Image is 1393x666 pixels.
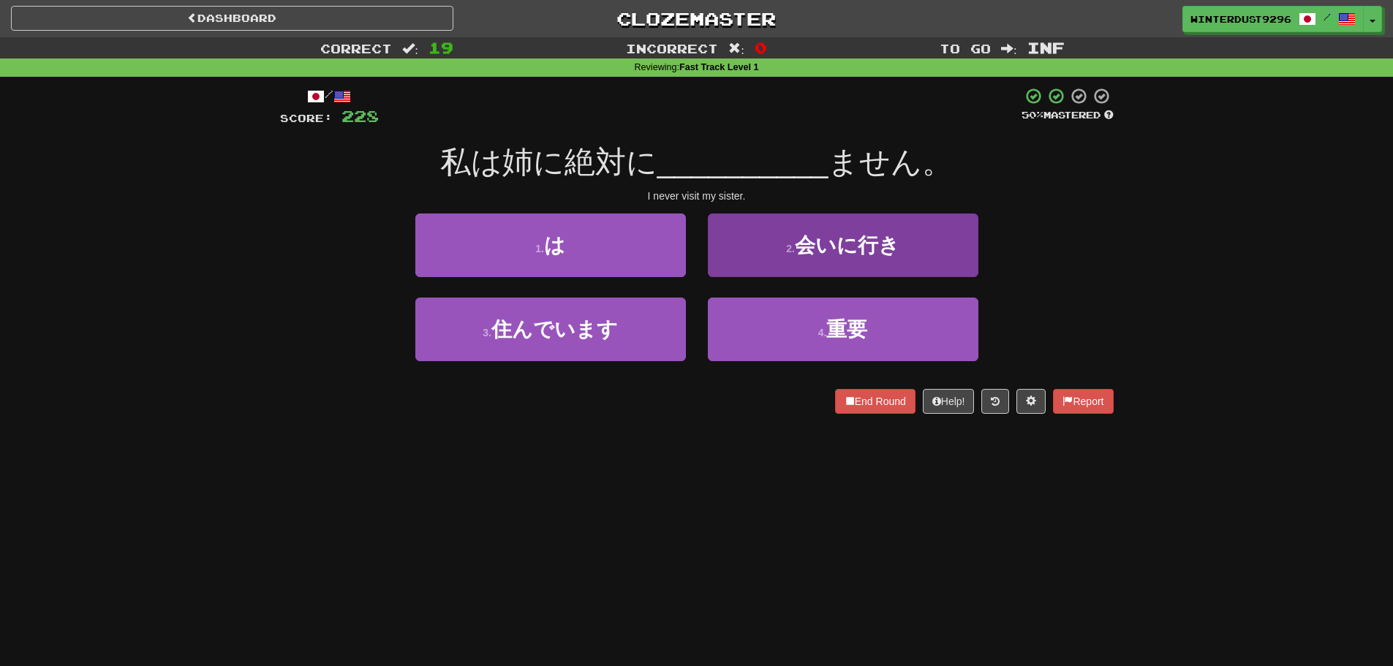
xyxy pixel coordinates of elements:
[1053,389,1113,414] button: Report
[828,145,953,179] span: ません。
[1022,109,1114,122] div: Mastered
[491,318,618,341] span: 住んでいます
[786,243,795,254] small: 2 .
[1001,42,1017,55] span: :
[415,213,686,277] button: 1.は
[1027,39,1065,56] span: Inf
[708,298,978,361] button: 4.重要
[826,318,867,341] span: 重要
[440,145,657,179] span: 私は姉に絶対に
[1324,12,1331,22] span: /
[657,145,828,179] span: __________
[11,6,453,31] a: Dashboard
[818,327,827,338] small: 4 .
[280,189,1114,203] div: I never visit my sister.
[483,327,491,338] small: 3 .
[708,213,978,277] button: 2.会いに行き
[1190,12,1291,26] span: WinterDust9296
[755,39,767,56] span: 0
[280,87,379,105] div: /
[795,234,899,257] span: 会いに行き
[1182,6,1364,32] a: WinterDust9296 /
[835,389,916,414] button: End Round
[415,298,686,361] button: 3.住んでいます
[341,107,379,125] span: 228
[429,39,453,56] span: 19
[280,112,333,124] span: Score:
[402,42,418,55] span: :
[320,41,392,56] span: Correct
[923,389,975,414] button: Help!
[1022,109,1043,121] span: 50 %
[535,243,544,254] small: 1 .
[679,62,759,72] strong: Fast Track Level 1
[475,6,918,31] a: Clozemaster
[981,389,1009,414] button: Round history (alt+y)
[728,42,744,55] span: :
[544,234,565,257] span: は
[940,41,991,56] span: To go
[626,41,718,56] span: Incorrect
